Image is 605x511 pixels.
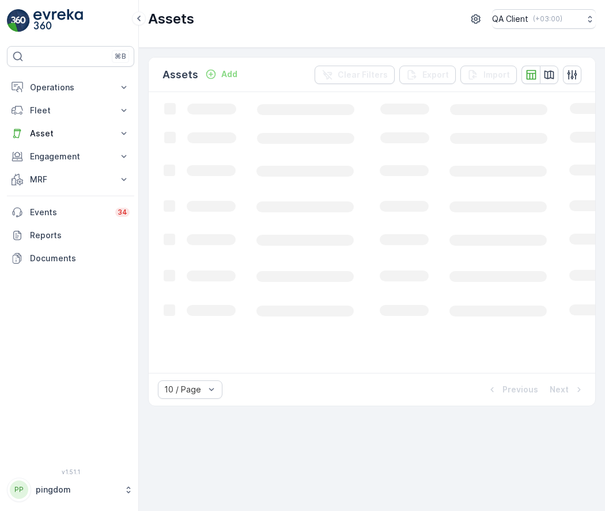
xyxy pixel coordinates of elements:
[221,68,237,80] p: Add
[7,478,134,502] button: PPpingdom
[7,468,134,475] span: v 1.51.1
[162,67,198,83] p: Assets
[533,14,562,24] p: ( +03:00 )
[7,99,134,122] button: Fleet
[399,66,456,84] button: Export
[460,66,517,84] button: Import
[30,230,130,241] p: Reports
[7,224,134,247] a: Reports
[7,247,134,270] a: Documents
[492,13,528,25] p: QA Client
[485,383,539,396] button: Previous
[30,174,111,185] p: MRF
[315,66,395,84] button: Clear Filters
[502,384,538,395] p: Previous
[201,67,242,81] button: Add
[30,82,111,93] p: Operations
[148,10,194,28] p: Assets
[7,201,134,224] a: Events34
[7,9,30,32] img: logo
[7,145,134,168] button: Engagement
[338,69,388,81] p: Clear Filters
[36,484,118,495] p: pingdom
[7,76,134,99] button: Operations
[30,151,111,162] p: Engagement
[118,208,127,217] p: 34
[550,384,569,395] p: Next
[10,481,28,499] div: PP
[30,105,111,116] p: Fleet
[483,69,510,81] p: Import
[30,207,108,218] p: Events
[30,128,111,139] p: Asset
[30,253,130,264] p: Documents
[115,52,126,61] p: ⌘B
[492,9,596,29] button: QA Client(+03:00)
[422,69,449,81] p: Export
[549,383,586,396] button: Next
[33,9,83,32] img: logo_light-DOdMpM7g.png
[7,168,134,191] button: MRF
[7,122,134,145] button: Asset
